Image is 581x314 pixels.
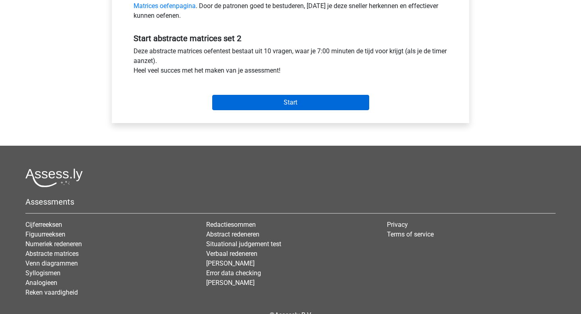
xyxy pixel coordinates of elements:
a: Abstract redeneren [206,230,259,238]
a: Situational judgement test [206,240,281,248]
input: Start [212,95,369,110]
a: Cijferreeksen [25,221,62,228]
a: [PERSON_NAME] [206,260,255,267]
a: [PERSON_NAME] [206,279,255,287]
div: Deze abstracte matrices oefentest bestaat uit 10 vragen, waar je 7:00 minuten de tijd voor krijgt... [127,46,454,79]
a: Error data checking [206,269,261,277]
img: Assessly logo [25,168,83,187]
a: Figuurreeksen [25,230,65,238]
a: Verbaal redeneren [206,250,257,257]
h5: Start abstracte matrices set 2 [134,33,447,43]
a: Terms of service [387,230,434,238]
a: Numeriek redeneren [25,240,82,248]
a: Venn diagrammen [25,260,78,267]
a: Redactiesommen [206,221,256,228]
a: Reken vaardigheid [25,289,78,296]
a: Analogieen [25,279,57,287]
a: Syllogismen [25,269,61,277]
a: Privacy [387,221,408,228]
a: Abstracte matrices [25,250,79,257]
h5: Assessments [25,197,556,207]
